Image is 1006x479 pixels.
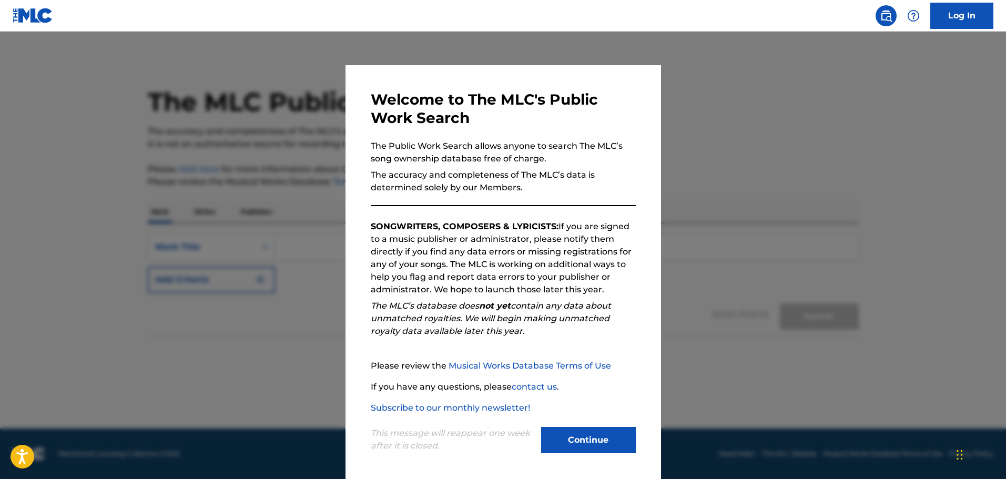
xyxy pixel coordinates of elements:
a: Log In [930,3,993,29]
p: If you have any questions, please . [371,381,636,393]
a: Subscribe to our monthly newsletter! [371,403,530,413]
iframe: Chat Widget [953,429,1006,479]
img: MLC Logo [13,8,53,23]
div: Help [903,5,924,26]
a: Public Search [876,5,897,26]
a: contact us [512,382,557,392]
strong: SONGWRITERS, COMPOSERS & LYRICISTS: [371,221,558,231]
p: Please review the [371,360,636,372]
div: Drag [957,439,963,471]
p: The accuracy and completeness of The MLC’s data is determined solely by our Members. [371,169,636,194]
strong: not yet [479,301,511,311]
em: The MLC’s database does contain any data about unmatched royalties. We will begin making unmatche... [371,301,611,336]
p: If you are signed to a music publisher or administrator, please notify them directly if you find ... [371,220,636,296]
a: Musical Works Database Terms of Use [449,361,611,371]
h3: Welcome to The MLC's Public Work Search [371,90,636,127]
img: help [907,9,920,22]
p: This message will reappear one week after it is closed. [371,427,535,452]
p: The Public Work Search allows anyone to search The MLC’s song ownership database free of charge. [371,140,636,165]
button: Continue [541,427,636,453]
img: search [880,9,892,22]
